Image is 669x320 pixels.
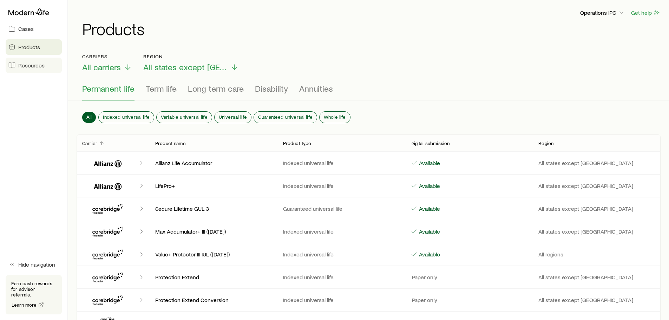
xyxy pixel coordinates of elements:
p: Available [418,159,440,166]
span: Resources [18,62,45,69]
span: Hide navigation [18,261,55,268]
p: Secure Lifetime GUL 3 [155,205,272,212]
button: All [82,112,96,123]
p: Indexed universal life [283,296,400,303]
p: Available [418,205,440,212]
span: Whole life [324,114,346,120]
span: Universal life [219,114,247,120]
p: Paper only [411,296,437,303]
button: Variable universal life [157,112,212,123]
button: Get help [631,9,661,17]
span: Term life [146,84,177,93]
p: Carrier [82,141,97,146]
p: Digital submission [411,141,450,146]
span: Long term care [188,84,244,93]
p: Paper only [411,274,437,281]
p: Indexed universal life [283,228,400,235]
p: Value+ Protector III IUL ([DATE]) [155,251,272,258]
a: Products [6,39,62,55]
p: Allianz Life Accumulator [155,159,272,166]
button: Operations IPG [580,9,625,17]
p: All states except [GEOGRAPHIC_DATA] [538,205,655,212]
p: Carriers [82,54,132,59]
span: Cases [18,25,34,32]
button: Hide navigation [6,257,62,272]
p: Indexed universal life [283,159,400,166]
p: All states except [GEOGRAPHIC_DATA] [538,296,655,303]
span: Learn more [12,302,37,307]
p: Operations IPG [580,9,625,16]
p: Indexed universal life [283,182,400,189]
div: Earn cash rewards for advisor referrals.Learn more [6,275,62,314]
span: Permanent life [82,84,135,93]
p: Indexed universal life [283,274,400,281]
span: Annuities [299,84,333,93]
p: Max Accumulator+ III ([DATE]) [155,228,272,235]
span: Products [18,44,40,51]
p: All states except [GEOGRAPHIC_DATA] [538,228,655,235]
span: Guaranteed universal life [258,114,313,120]
p: Earn cash rewards for advisor referrals. [11,281,56,298]
span: All [86,114,92,120]
p: Region [143,54,239,59]
h1: Products [82,20,661,37]
p: Indexed universal life [283,251,400,258]
a: Cases [6,21,62,37]
p: Available [418,182,440,189]
span: All states except [GEOGRAPHIC_DATA] [143,62,228,72]
button: Guaranteed universal life [254,112,317,123]
p: Available [418,251,440,258]
button: Indexed universal life [99,112,154,123]
p: All states except [GEOGRAPHIC_DATA] [538,274,655,281]
span: All carriers [82,62,121,72]
span: Indexed universal life [103,114,150,120]
a: Resources [6,58,62,73]
p: Available [418,228,440,235]
p: Region [538,141,553,146]
span: Disability [255,84,288,93]
button: CarriersAll carriers [82,54,132,72]
button: RegionAll states except [GEOGRAPHIC_DATA] [143,54,239,72]
p: LifePro+ [155,182,272,189]
button: Whole life [320,112,350,123]
p: All states except [GEOGRAPHIC_DATA] [538,159,655,166]
p: Protection Extend [155,274,272,281]
p: All states except [GEOGRAPHIC_DATA] [538,182,655,189]
button: Universal life [215,112,251,123]
p: Protection Extend Conversion [155,296,272,303]
div: Product types [82,84,655,100]
p: All regions [538,251,655,258]
p: Guaranteed universal life [283,205,400,212]
p: Product type [283,141,311,146]
span: Variable universal life [161,114,208,120]
p: Product name [155,141,186,146]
